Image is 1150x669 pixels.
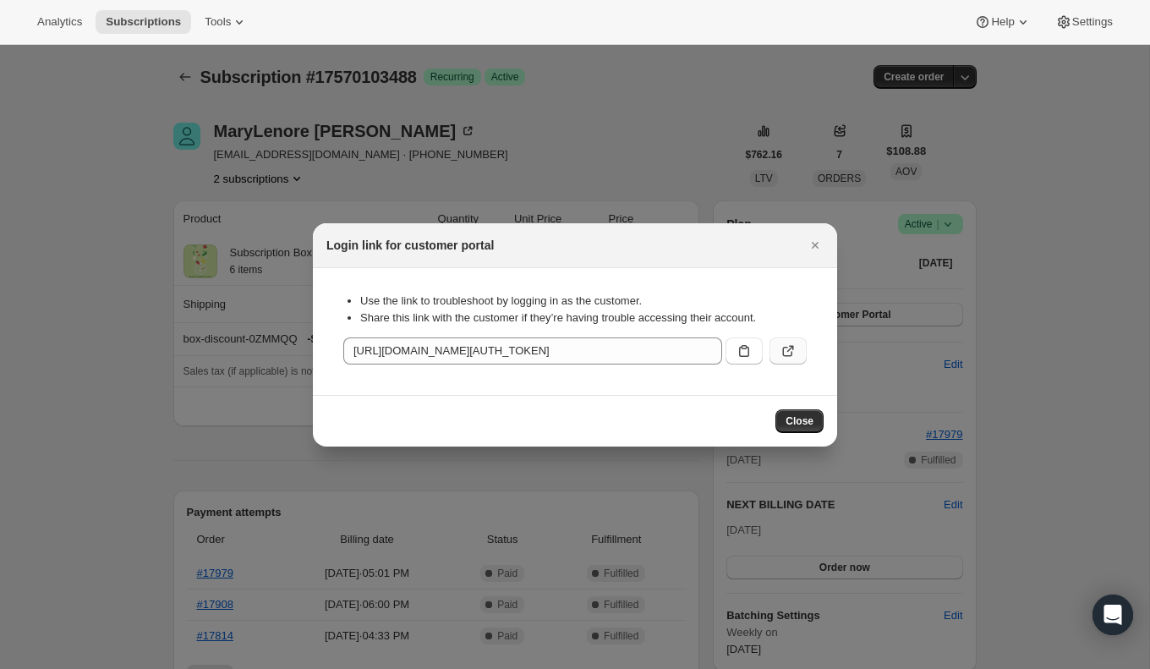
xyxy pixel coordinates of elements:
[37,15,82,29] span: Analytics
[991,15,1014,29] span: Help
[360,310,807,326] li: Share this link with the customer if they’re having trouble accessing their account.
[1092,595,1133,635] div: Open Intercom Messenger
[1045,10,1123,34] button: Settings
[205,15,231,29] span: Tools
[964,10,1041,34] button: Help
[786,414,813,428] span: Close
[1072,15,1113,29] span: Settings
[360,293,807,310] li: Use the link to troubleshoot by logging in as the customer.
[326,237,494,254] h2: Login link for customer portal
[27,10,92,34] button: Analytics
[194,10,258,34] button: Tools
[106,15,181,29] span: Subscriptions
[775,409,824,433] button: Close
[803,233,827,257] button: Close
[96,10,191,34] button: Subscriptions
